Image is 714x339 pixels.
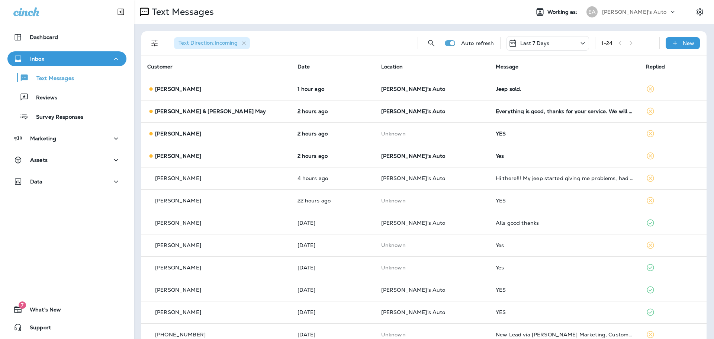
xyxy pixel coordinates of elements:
div: Text Direction:Incoming [174,37,250,49]
button: 7What's New [7,302,126,317]
div: Jeep sold. [496,86,634,92]
button: Inbox [7,51,126,66]
span: [PERSON_NAME]'s Auto [381,86,446,92]
p: Last 7 Days [520,40,550,46]
p: Aug 11, 2025 11:19 AM [297,309,369,315]
span: Location [381,63,403,70]
p: [PERSON_NAME] [155,86,201,92]
p: This customer does not have a last location and the phone number they messaged is not assigned to... [381,242,484,248]
span: 7 [19,301,26,309]
p: [PERSON_NAME] [155,265,201,271]
span: Customer [147,63,173,70]
div: 1 - 24 [601,40,613,46]
span: [PERSON_NAME]'s Auto [381,108,446,115]
p: Assets [30,157,48,163]
button: Settings [693,5,707,19]
p: Text Messages [29,75,74,82]
p: Text Messages [149,6,214,17]
p: Aug 12, 2025 11:20 AM [297,242,369,248]
div: Yes [496,153,634,159]
span: [PERSON_NAME]'s Auto [381,220,446,226]
div: Hi there!!! My jeep started giving me problems, had a mobile tech do a diagnostic. There's issue ... [496,175,634,181]
p: [PERSON_NAME] [155,287,201,293]
div: YES [496,309,634,315]
p: Inbox [30,56,44,62]
div: YES [496,131,634,137]
p: Survey Responses [29,114,83,121]
button: Collapse Sidebar [110,4,131,19]
span: Replied [646,63,665,70]
span: Date [297,63,310,70]
p: Aug 11, 2025 10:29 AM [297,332,369,338]
div: YES [496,287,634,293]
div: New Lead via Merrick Marketing, Customer Name: Charles R., Contact info: 6062321818, Job Info: ti... [496,332,634,338]
span: Message [496,63,518,70]
span: What's New [22,307,61,316]
p: [PHONE_NUMBER] [155,332,206,338]
p: Aug 12, 2025 11:25 AM [297,220,369,226]
p: Aug 12, 2025 03:41 PM [297,198,369,204]
p: Aug 13, 2025 11:22 AM [297,131,369,137]
p: [PERSON_NAME] [155,175,201,181]
p: Aug 12, 2025 11:16 AM [297,265,369,271]
p: This customer does not have a last location and the phone number they messaged is not assigned to... [381,131,484,137]
p: [PERSON_NAME]'s Auto [602,9,666,15]
p: [PERSON_NAME] & [PERSON_NAME] May [155,108,266,114]
button: Search Messages [424,36,439,51]
p: Data [30,179,43,185]
span: [PERSON_NAME]'s Auto [381,175,446,182]
button: Data [7,174,126,189]
p: This customer does not have a last location and the phone number they messaged is not assigned to... [381,332,484,338]
div: Yes [496,265,634,271]
p: [PERSON_NAME] [155,309,201,315]
p: This customer does not have a last location and the phone number they messaged is not assigned to... [381,198,484,204]
span: [PERSON_NAME]'s Auto [381,309,446,316]
span: Support [22,324,51,333]
p: Aug 11, 2025 11:52 AM [297,287,369,293]
button: Marketing [7,131,126,146]
p: Dashboard [30,34,58,40]
p: [PERSON_NAME] [155,131,201,137]
div: Everything is good, thanks for your service. We will keep you in mind if we need more work done. ... [496,108,634,114]
span: [PERSON_NAME]'s Auto [381,287,446,293]
div: Alls good thanks [496,220,634,226]
p: Aug 13, 2025 11:18 AM [297,153,369,159]
button: Reviews [7,89,126,105]
span: [PERSON_NAME]'s Auto [381,153,446,159]
p: Aug 13, 2025 11:58 AM [297,86,369,92]
p: [PERSON_NAME] [155,220,201,226]
button: Assets [7,153,126,167]
p: [PERSON_NAME] [155,242,201,248]
button: Dashboard [7,30,126,45]
button: Filters [147,36,162,51]
p: Aug 13, 2025 11:26 AM [297,108,369,114]
p: Reviews [29,95,57,102]
button: Survey Responses [7,109,126,124]
button: Text Messages [7,70,126,86]
span: Working as: [547,9,579,15]
p: Aug 13, 2025 09:44 AM [297,175,369,181]
span: Text Direction : Incoming [178,39,238,46]
p: Auto refresh [461,40,494,46]
p: [PERSON_NAME] [155,198,201,204]
div: YES [496,198,634,204]
div: Yes [496,242,634,248]
p: This customer does not have a last location and the phone number they messaged is not assigned to... [381,265,484,271]
button: Support [7,320,126,335]
p: Marketing [30,135,56,141]
p: [PERSON_NAME] [155,153,201,159]
p: New [683,40,694,46]
div: EA [586,6,598,17]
